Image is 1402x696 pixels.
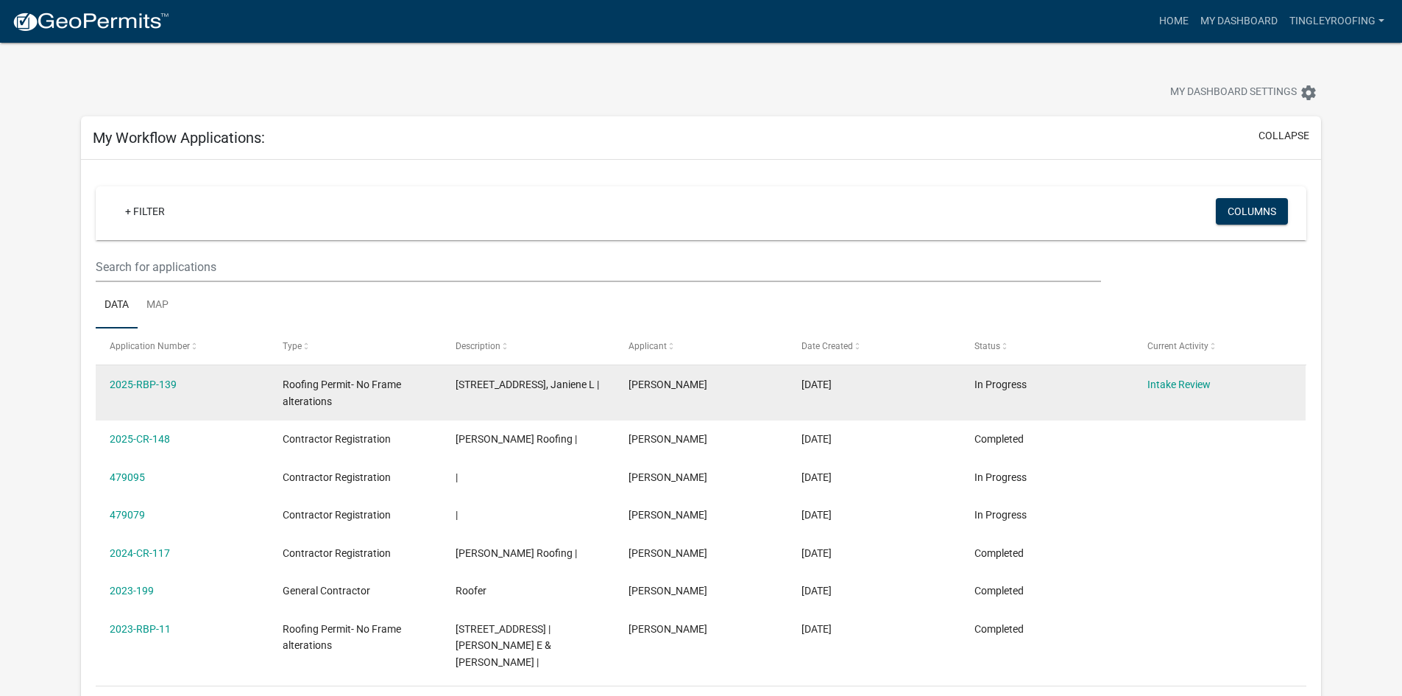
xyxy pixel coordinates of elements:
[283,471,391,483] span: Contractor Registration
[629,585,707,597] span: Jeff Tingley
[1258,128,1309,144] button: collapse
[110,433,170,445] a: 2025-CR-148
[629,379,707,390] span: Jeff Tingley
[801,623,832,635] span: 03/27/2023
[974,379,1027,390] span: In Progress
[456,623,551,669] span: 1611 NORTH ST | Bean, Ray E & Christina L |
[1147,341,1208,351] span: Current Activity
[801,341,853,351] span: Date Created
[110,547,170,559] a: 2024-CR-117
[456,585,486,597] span: Roofer
[1158,78,1329,107] button: My Dashboard Settingssettings
[456,547,577,559] span: Tingley Roofing |
[269,328,442,364] datatable-header-cell: Type
[629,547,707,559] span: Jeff Tingley
[629,623,707,635] span: Jeff Tingley
[96,328,269,364] datatable-header-cell: Application Number
[110,509,145,521] a: 479079
[110,471,145,483] a: 479095
[456,471,458,483] span: |
[1216,198,1288,225] button: Columns
[283,433,391,445] span: Contractor Registration
[960,328,1133,364] datatable-header-cell: Status
[801,547,832,559] span: 01/02/2024
[974,471,1027,483] span: In Progress
[801,433,832,445] span: 09/16/2025
[110,585,154,597] a: 2023-199
[1170,84,1297,102] span: My Dashboard Settings
[456,341,500,351] span: Description
[801,509,832,521] span: 09/16/2025
[283,585,370,597] span: General Contractor
[456,509,458,521] span: |
[1300,84,1317,102] i: settings
[1194,7,1284,35] a: My Dashboard
[801,379,832,390] span: 09/22/2025
[974,341,1000,351] span: Status
[787,328,960,364] datatable-header-cell: Date Created
[93,129,265,147] h5: My Workflow Applications:
[629,433,707,445] span: Jeff Tingley
[801,585,832,597] span: 03/27/2023
[96,252,1100,282] input: Search for applications
[138,282,177,329] a: Map
[110,341,190,351] span: Application Number
[283,623,401,652] span: Roofing Permit- No Frame alterations
[801,471,832,483] span: 09/16/2025
[1133,328,1306,364] datatable-header-cell: Current Activity
[283,547,391,559] span: Contractor Registration
[974,585,1024,597] span: Completed
[615,328,787,364] datatable-header-cell: Applicant
[456,379,599,390] span: 727 PARKWAY DR | Downs, Janiene L |
[442,328,615,364] datatable-header-cell: Description
[974,623,1024,635] span: Completed
[1153,7,1194,35] a: Home
[974,433,1024,445] span: Completed
[283,341,302,351] span: Type
[283,509,391,521] span: Contractor Registration
[1147,379,1211,390] a: Intake Review
[96,282,138,329] a: Data
[974,547,1024,559] span: Completed
[283,379,401,407] span: Roofing Permit- No Frame alterations
[629,341,667,351] span: Applicant
[629,509,707,521] span: Jeff Tingley
[110,623,171,635] a: 2023-RBP-11
[110,379,177,390] a: 2025-RBP-139
[113,198,177,225] a: + Filter
[1284,7,1390,35] a: tingleyroofing
[629,471,707,483] span: Jeff Tingley
[974,509,1027,521] span: In Progress
[456,433,577,445] span: Tingley Roofing |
